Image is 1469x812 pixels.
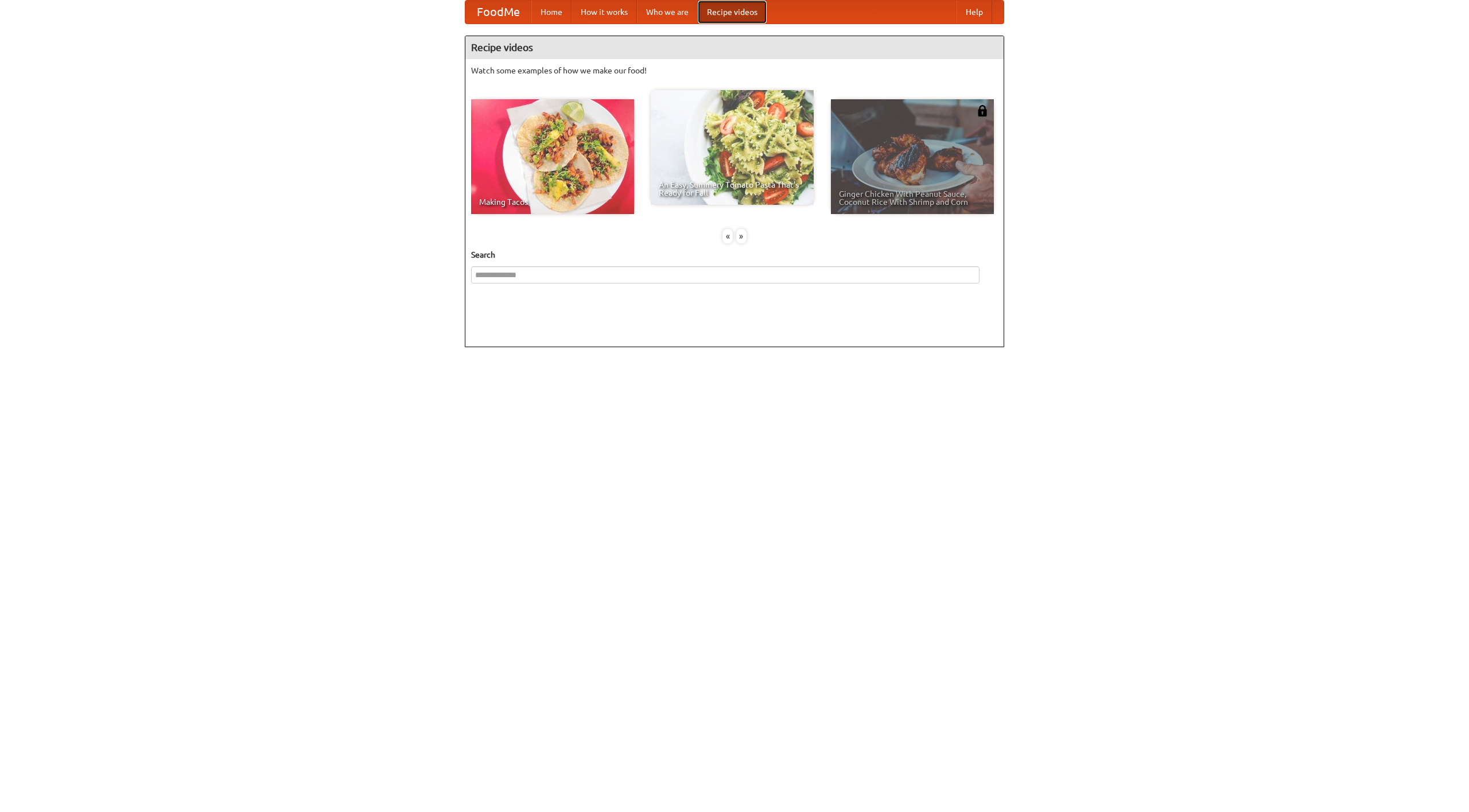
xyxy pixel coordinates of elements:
p: Watch some examples of how we make our food! [471,65,998,76]
a: Home [531,1,572,24]
span: An Easy, Summery Tomato Pasta That's Ready for Fall [659,181,806,197]
a: How it works [572,1,637,24]
div: « [722,229,733,243]
a: FoodMe [465,1,531,24]
a: Help [957,1,992,24]
h4: Recipe videos [465,36,1004,59]
a: An Easy, Summery Tomato Pasta That's Ready for Fall [651,90,814,205]
h5: Search [471,249,998,261]
div: » [736,229,747,243]
a: Recipe videos [698,1,767,24]
a: Who we are [637,1,698,24]
img: 483408.png [977,105,988,116]
a: Making Tacos [471,99,634,214]
span: Making Tacos [479,198,626,206]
